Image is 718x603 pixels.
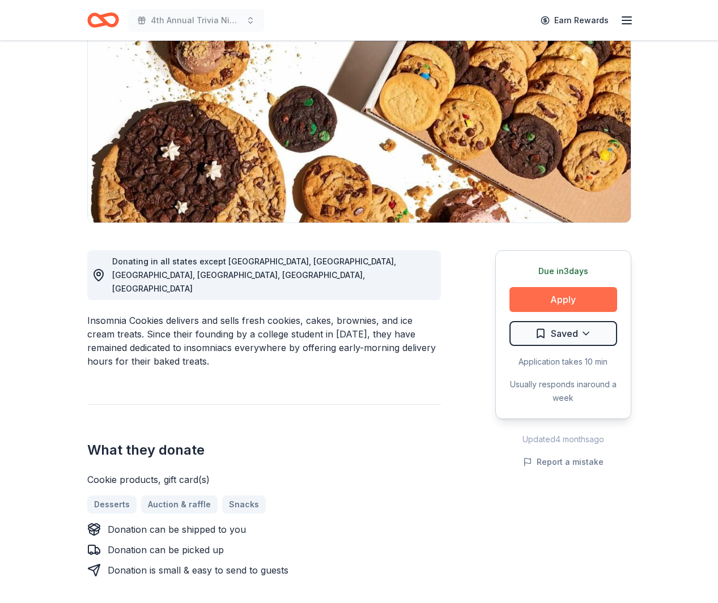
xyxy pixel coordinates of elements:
[87,441,441,459] h2: What they donate
[87,7,119,33] a: Home
[87,473,441,486] div: Cookie products, gift card(s)
[108,563,288,577] div: Donation is small & easy to send to guests
[509,287,617,312] button: Apply
[509,264,617,278] div: Due in 3 days
[222,495,266,514] a: Snacks
[523,455,604,469] button: Report a mistake
[509,355,617,369] div: Application takes 10 min
[151,14,241,27] span: 4th Annual Trivia Night
[141,495,218,514] a: Auction & raffle
[509,321,617,346] button: Saved
[88,6,631,223] img: Image for Insomnia Cookies
[108,543,224,557] div: Donation can be picked up
[87,495,137,514] a: Desserts
[87,314,441,368] div: Insomnia Cookies delivers and sells fresh cookies, cakes, brownies, and ice cream treats. Since t...
[112,256,396,293] span: Donating in all states except [GEOGRAPHIC_DATA], [GEOGRAPHIC_DATA], [GEOGRAPHIC_DATA], [GEOGRAPHI...
[534,10,615,31] a: Earn Rewards
[551,326,578,341] span: Saved
[108,523,246,536] div: Donation can be shipped to you
[509,378,617,405] div: Usually responds in around a week
[128,9,264,32] button: 4th Annual Trivia Night
[495,433,631,446] div: Updated 4 months ago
